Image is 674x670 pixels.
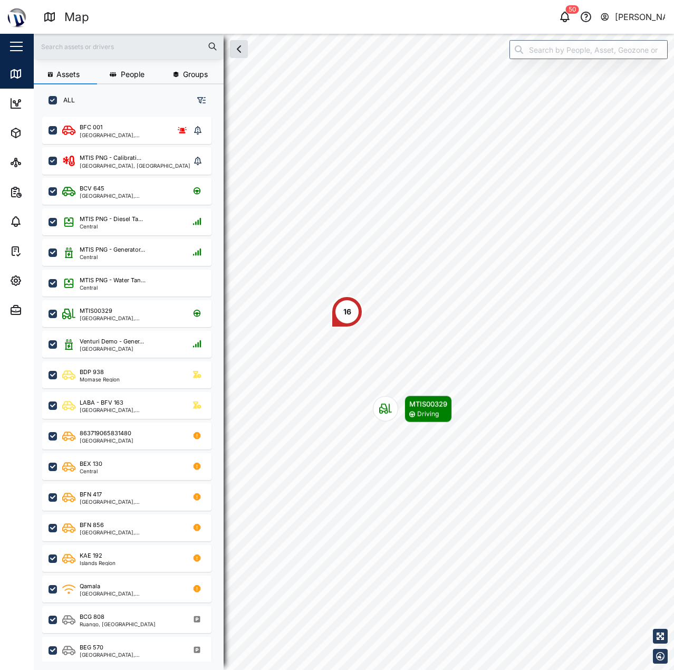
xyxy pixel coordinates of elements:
div: [GEOGRAPHIC_DATA], [GEOGRAPHIC_DATA] [80,163,190,168]
div: MTIS00329 [409,399,447,409]
div: MTIS PNG - Water Tan... [80,276,146,285]
div: Settings [27,275,65,286]
div: KAE 192 [80,551,102,560]
div: 863719065831480 [80,429,131,438]
div: Momase Region [80,377,120,382]
div: 16 [343,306,351,318]
div: MTIS PNG - Diesel Ta... [80,215,143,224]
div: BDP 938 [80,368,104,377]
span: Groups [183,71,208,78]
span: People [121,71,145,78]
div: BFN 856 [80,521,104,530]
div: [PERSON_NAME] [615,11,666,24]
div: Sites [27,157,53,168]
div: [GEOGRAPHIC_DATA], [GEOGRAPHIC_DATA] [80,530,180,535]
div: [GEOGRAPHIC_DATA], [GEOGRAPHIC_DATA] [80,407,180,413]
div: BCG 808 [80,612,104,621]
div: Alarms [27,216,60,227]
div: MTIS PNG - Calibrati... [80,154,141,162]
div: BFN 417 [80,490,102,499]
div: MTIS PNG - Generator... [80,245,145,254]
div: Islands Region [80,560,115,566]
img: Main Logo [5,5,28,28]
button: [PERSON_NAME] [600,9,666,24]
div: Central [80,285,146,290]
div: [GEOGRAPHIC_DATA], [GEOGRAPHIC_DATA] [80,132,166,138]
div: [GEOGRAPHIC_DATA] [80,438,133,443]
div: MTIS00329 [80,307,112,315]
div: [GEOGRAPHIC_DATA], [GEOGRAPHIC_DATA] [80,193,180,198]
div: Dashboard [27,98,75,109]
div: Assets [27,127,60,139]
div: Map [64,8,89,26]
div: Reports [27,186,63,198]
input: Search by People, Asset, Geozone or Place [509,40,668,59]
div: Map [27,68,51,80]
div: BCV 645 [80,184,104,193]
label: ALL [57,96,75,104]
div: [GEOGRAPHIC_DATA] [80,346,144,351]
input: Search assets or drivers [40,39,217,54]
canvas: Map [34,34,674,670]
div: BEX 130 [80,460,102,468]
div: Central [80,224,143,229]
div: Map marker [331,296,363,328]
div: 50 [566,5,579,14]
div: Qamala [80,582,100,591]
div: LABA - BFV 163 [80,398,123,407]
div: Central [80,254,145,260]
div: Driving [417,409,439,419]
div: grid [42,113,223,662]
div: Map marker [373,396,452,423]
div: Venturi Demo - Gener... [80,337,144,346]
div: Tasks [27,245,56,257]
div: [GEOGRAPHIC_DATA], [GEOGRAPHIC_DATA] [80,652,180,657]
div: Admin [27,304,59,316]
div: Ruango, [GEOGRAPHIC_DATA] [80,621,156,627]
div: [GEOGRAPHIC_DATA], [GEOGRAPHIC_DATA] [80,315,180,321]
div: Central [80,468,102,474]
div: BFC 001 [80,123,102,132]
div: [GEOGRAPHIC_DATA], [GEOGRAPHIC_DATA] [80,499,180,504]
div: [GEOGRAPHIC_DATA], [GEOGRAPHIC_DATA] [80,591,180,596]
div: BEG 570 [80,643,103,652]
span: Assets [56,71,80,78]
